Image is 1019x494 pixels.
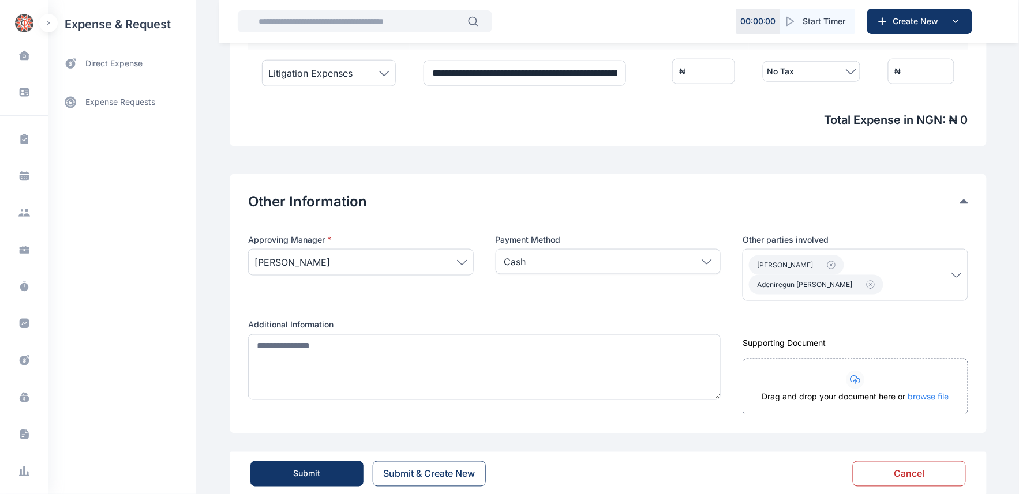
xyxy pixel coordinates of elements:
[749,255,844,275] button: [PERSON_NAME]
[248,193,960,211] button: Other Information
[679,66,685,77] div: ₦
[908,392,949,402] span: browse file
[757,261,813,270] span: [PERSON_NAME]
[740,16,776,27] p: 00 : 00 : 00
[504,255,526,269] p: Cash
[48,48,196,79] a: direct expense
[780,9,855,34] button: Start Timer
[48,79,196,116] div: expense requests
[85,58,143,70] span: direct expense
[248,234,331,246] span: Approving Manager
[803,16,846,27] span: Start Timer
[743,234,829,246] span: Other parties involved
[268,66,353,80] span: Litigation Expenses
[254,255,330,269] span: [PERSON_NAME]
[767,65,794,78] span: No Tax
[853,461,966,487] button: Cancel
[757,280,852,289] span: Adeniregun [PERSON_NAME]
[373,461,486,487] button: Submit & Create New
[895,66,901,77] div: ₦
[48,88,196,116] a: expense requests
[250,461,364,487] button: Submit
[743,391,968,414] div: Drag and drop your document here or
[743,338,968,349] div: Supporting Document
[248,112,968,128] span: Total Expense in NGN : ₦ 0
[248,193,968,211] div: Other Information
[294,468,321,480] div: Submit
[867,9,972,34] button: Create New
[889,16,949,27] span: Create New
[496,234,721,246] label: Payment Method
[749,275,883,295] button: Adeniregun [PERSON_NAME]
[248,319,721,331] label: Additional Information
